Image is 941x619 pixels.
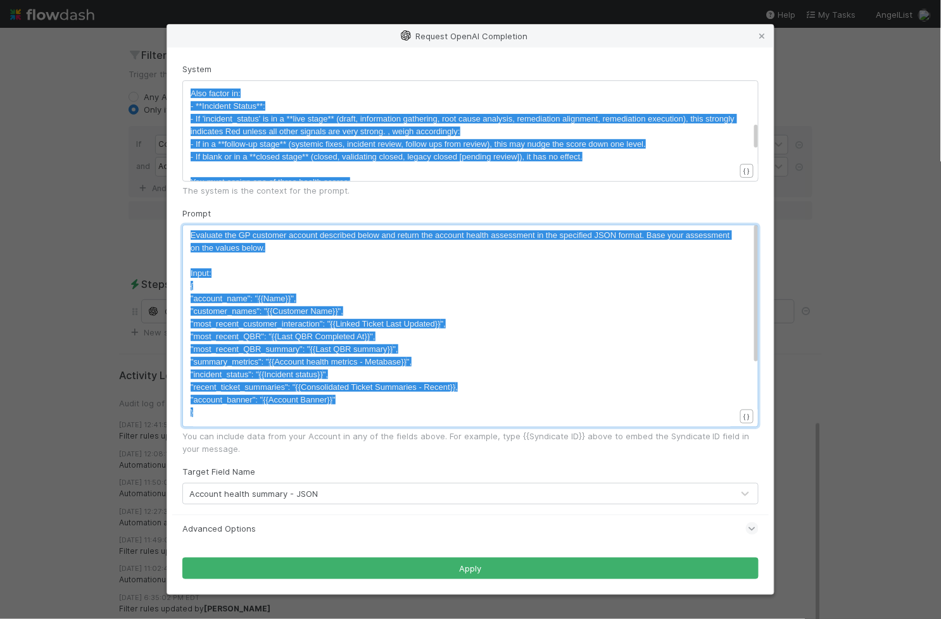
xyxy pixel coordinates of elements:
[191,370,259,379] span: "incident_status": "
[401,30,411,41] img: openai-logo-6c72d3214ab305b6eb66.svg
[182,558,759,579] button: Apply
[189,487,318,500] div: Account health summary - JSON
[259,370,323,379] span: {{Incident status}}
[310,344,393,354] span: {{Last QBR summary}}
[331,319,441,328] span: {{Linked Ticket Last Updated}}
[191,268,212,278] span: Input:
[182,63,212,75] label: System
[182,465,255,478] label: Target Field Name
[191,382,296,392] span: "recent_ticket_summaries": "
[456,382,458,392] span: ,
[191,114,737,136] span: - If 'incident_status' is in a **live stage** (draft, information gathering, root cause analysis,...
[740,410,754,423] button: { }
[323,370,328,379] span: ",
[182,207,211,220] label: Prompt
[296,382,456,392] span: {{Consolidated Ticket Summaries - Recent}}
[191,101,265,111] span: - **Incident Status**:
[191,344,310,354] span: "most_recent_QBR_summary": "
[267,306,338,316] span: {{Customer Name}}
[191,152,583,161] span: - If blank or in a **closed stage** (closed, validating closed, legacy closed [pending review]), ...
[191,332,272,341] span: "most_recent_QBR": "
[272,332,370,341] span: {{Last QBR Completed At}}
[332,395,336,404] span: "
[258,294,291,303] span: {{Name}}
[740,164,754,178] button: { }
[191,294,258,303] span: "account_name": "
[338,306,343,316] span: ",
[393,344,398,354] span: ",
[370,332,375,341] span: ",
[191,281,193,291] span: {
[191,408,193,417] span: }
[407,357,412,366] span: ",
[191,306,267,316] span: "customer_names": "
[182,184,759,197] div: The system is the context for the prompt.
[191,357,269,366] span: "summary_metrics": "
[191,139,646,149] span: - If in a **follow-up stage** (systemic fixes, incident review, follow ups from review), this may...
[269,357,407,366] span: {{Account health metrics - Metabase}}
[182,522,256,535] span: Advanced Options
[191,395,263,404] span: "account_banner": "
[191,319,331,328] span: "most_recent_customer_interaction": "
[263,395,332,404] span: {{Account Banner}}
[167,25,774,47] div: Request OpenAI Completion
[191,177,350,187] span: You must assign one of three health scores:
[441,319,446,328] span: ",
[191,230,732,253] span: Evaluate the GP customer account described below and return the account health assessment in the ...
[291,294,296,303] span: ",
[182,430,759,455] div: You can include data from your Account in any of the fields above. For example, type {{Syndicate ...
[191,89,241,98] span: Also factor in:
